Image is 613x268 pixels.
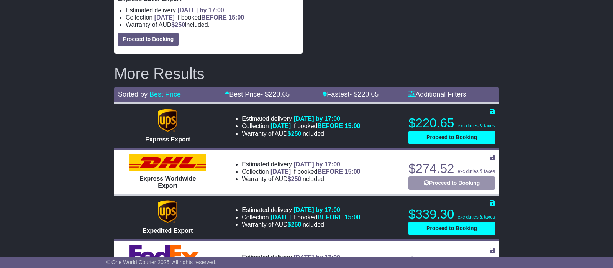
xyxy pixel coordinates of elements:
span: © One World Courier 2025. All rights reserved. [106,259,217,265]
button: Proceed to Booking [408,176,495,190]
span: [DATE] by 17:00 [177,7,224,13]
span: Sorted by [118,90,148,98]
a: Fastest- $220.65 [323,90,379,98]
span: exc duties & taxes [458,214,495,220]
h2: More Results [114,65,499,82]
span: [DATE] by 17:00 [293,161,340,168]
span: 15:00 [345,123,361,129]
span: [DATE] [270,168,291,175]
span: if booked [270,123,360,129]
img: UPS (new): Express Export [158,109,177,132]
span: if booked [154,14,244,21]
p: $339.30 [408,207,495,222]
a: Best Price [149,90,181,98]
span: [DATE] [270,123,291,129]
span: if booked [270,214,360,220]
span: $ [288,176,302,182]
span: 250 [291,176,302,182]
span: [DATE] by 17:00 [293,115,340,122]
li: Collection [126,14,299,21]
span: if booked [270,168,360,175]
li: Warranty of AUD included. [242,221,360,228]
p: $220.65 [408,115,495,131]
li: Estimated delivery [126,7,299,14]
img: FedEx Express: International Economy Export [129,245,206,266]
span: 15:00 [345,214,361,220]
span: exc duties & taxes [458,169,495,174]
button: Proceed to Booking [408,222,495,235]
li: Estimated delivery [242,254,340,261]
span: 220.65 [269,90,290,98]
li: Collection [242,168,360,175]
span: - $ [261,90,290,98]
button: Proceed to Booking [118,33,179,46]
span: Expedited Export [143,227,193,234]
span: 250 [175,21,185,28]
li: Warranty of AUD included. [242,175,360,183]
li: Estimated delivery [242,206,360,214]
li: Collection [242,122,360,130]
a: Additional Filters [408,90,466,98]
span: Express Worldwide Export [139,175,196,189]
li: Warranty of AUD included. [242,130,360,137]
button: Proceed to Booking [408,131,495,144]
li: Collection [242,214,360,221]
span: BEFORE [317,214,343,220]
span: BEFORE [201,14,227,21]
li: Estimated delivery [242,161,360,168]
span: [DATE] [154,14,175,21]
span: Express Export [145,136,190,143]
span: 15:00 [345,168,361,175]
li: Estimated delivery [242,115,360,122]
span: 250 [291,130,302,137]
li: Warranty of AUD included. [126,21,299,28]
span: exc duties & taxes [458,123,495,128]
span: BEFORE [317,168,343,175]
a: Best Price- $220.65 [225,90,290,98]
span: $ [288,130,302,137]
span: BEFORE [317,123,343,129]
img: DHL: Express Worldwide Export [129,154,206,171]
span: [DATE] [270,214,291,220]
img: UPS (new): Expedited Export [158,200,177,223]
span: [DATE] by 17:00 [293,254,340,261]
span: - $ [349,90,379,98]
span: 250 [291,221,302,228]
p: $274.52 [408,161,495,176]
span: 15:00 [228,14,244,21]
span: $ [171,21,185,28]
span: 220.65 [357,90,379,98]
span: [DATE] by 17:00 [293,207,340,213]
span: $ [288,221,302,228]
